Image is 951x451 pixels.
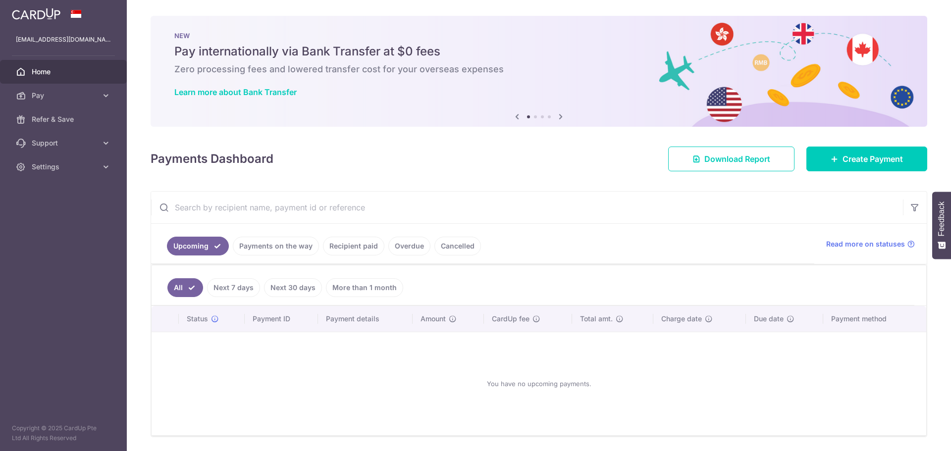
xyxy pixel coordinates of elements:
[151,150,273,168] h4: Payments Dashboard
[151,192,903,223] input: Search by recipient name, payment id or reference
[32,114,97,124] span: Refer & Save
[32,138,97,148] span: Support
[16,35,111,45] p: [EMAIL_ADDRESS][DOMAIN_NAME]
[163,340,914,427] div: You have no upcoming payments.
[12,8,60,20] img: CardUp
[167,237,229,255] a: Upcoming
[326,278,403,297] a: More than 1 month
[434,237,481,255] a: Cancelled
[174,87,297,97] a: Learn more about Bank Transfer
[187,314,208,324] span: Status
[32,162,97,172] span: Settings
[806,147,927,171] a: Create Payment
[421,314,446,324] span: Amount
[661,314,702,324] span: Charge date
[388,237,430,255] a: Overdue
[580,314,613,324] span: Total amt.
[323,237,384,255] a: Recipient paid
[826,239,905,249] span: Read more on statuses
[233,237,319,255] a: Payments on the way
[264,278,322,297] a: Next 30 days
[151,16,927,127] img: Bank transfer banner
[318,306,413,332] th: Payment details
[174,32,903,40] p: NEW
[207,278,260,297] a: Next 7 days
[937,201,946,236] span: Feedback
[704,153,770,165] span: Download Report
[754,314,784,324] span: Due date
[174,44,903,59] h5: Pay internationally via Bank Transfer at $0 fees
[32,91,97,100] span: Pay
[843,153,903,165] span: Create Payment
[932,192,951,259] button: Feedback - Show survey
[823,306,926,332] th: Payment method
[167,278,203,297] a: All
[32,67,97,77] span: Home
[174,63,903,75] h6: Zero processing fees and lowered transfer cost for your overseas expenses
[668,147,794,171] a: Download Report
[826,239,915,249] a: Read more on statuses
[492,314,529,324] span: CardUp fee
[245,306,318,332] th: Payment ID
